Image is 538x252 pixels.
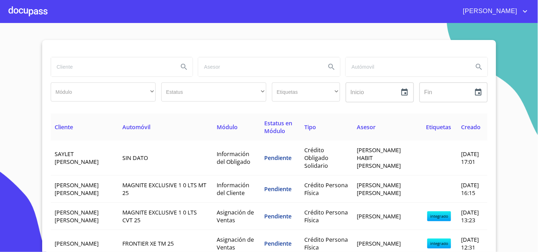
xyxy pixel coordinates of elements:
[55,181,99,197] span: [PERSON_NAME] [PERSON_NAME]
[51,82,156,102] div: ​
[55,150,99,166] span: SAYLET [PERSON_NAME]
[346,57,468,76] input: search
[461,181,479,197] span: [DATE] 16:15
[304,236,348,251] span: Crédito Persona Física
[304,208,348,224] span: Crédito Persona Física
[51,57,173,76] input: search
[458,6,529,17] button: account of current user
[357,123,376,131] span: Asesor
[123,154,148,162] span: SIN DATO
[304,181,348,197] span: Crédito Persona Física
[264,185,292,193] span: Pendiente
[427,239,451,248] span: integrado
[217,208,254,224] span: Asignación de Ventas
[304,146,328,170] span: Crédito Obligado Solidario
[55,123,73,131] span: Cliente
[357,240,401,247] span: [PERSON_NAME]
[55,208,99,224] span: [PERSON_NAME] [PERSON_NAME]
[471,58,488,75] button: Search
[426,123,451,131] span: Etiquetas
[55,240,99,247] span: [PERSON_NAME]
[357,181,401,197] span: [PERSON_NAME] [PERSON_NAME]
[427,211,451,221] span: integrado
[461,150,479,166] span: [DATE] 17:01
[217,123,238,131] span: Módulo
[272,82,340,102] div: ​
[123,123,151,131] span: Automóvil
[461,236,479,251] span: [DATE] 12:31
[304,123,316,131] span: Tipo
[161,82,266,102] div: ​
[123,181,207,197] span: MAGNITE EXCLUSIVE 1 0 LTS MT 25
[123,240,174,247] span: FRONTIER XE TM 25
[357,212,401,220] span: [PERSON_NAME]
[264,119,292,135] span: Estatus en Módulo
[217,236,254,251] span: Asignación de Ventas
[198,57,320,76] input: search
[461,208,479,224] span: [DATE] 13:23
[323,58,340,75] button: Search
[176,58,193,75] button: Search
[264,240,292,247] span: Pendiente
[217,181,249,197] span: Información del Cliente
[458,6,521,17] span: [PERSON_NAME]
[461,123,481,131] span: Creado
[264,154,292,162] span: Pendiente
[217,150,250,166] span: Información del Obligado
[123,208,197,224] span: MAGNITE EXCLUSIVE 1 0 LTS CVT 25
[357,146,401,170] span: [PERSON_NAME] HABIT [PERSON_NAME]
[264,212,292,220] span: Pendiente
